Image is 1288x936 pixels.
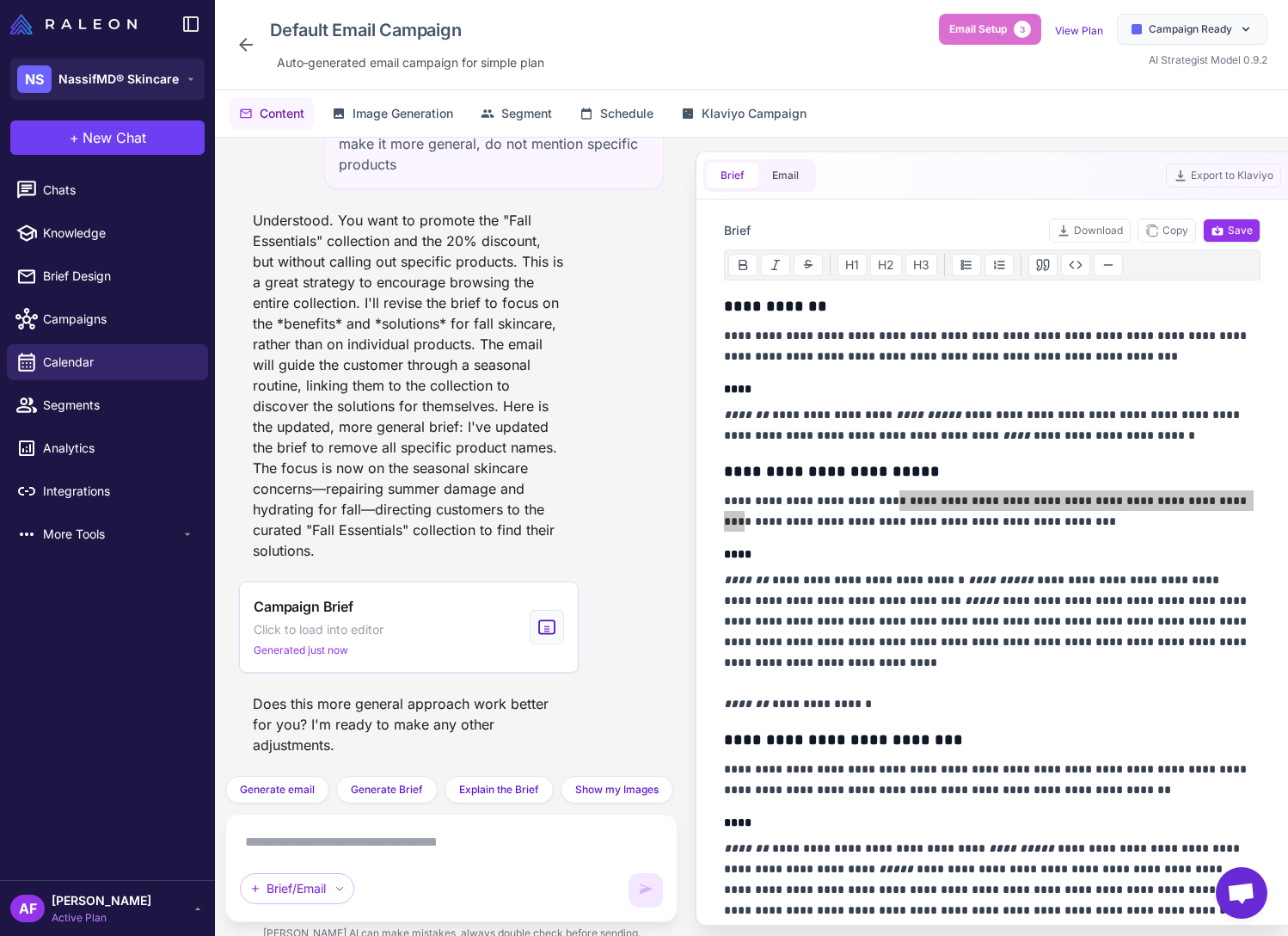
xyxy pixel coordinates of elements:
a: Integrations [7,473,208,509]
span: Explain the Brief [459,782,539,797]
button: Copy [1138,219,1196,243]
span: Klaviyo Campaign [702,104,807,123]
span: More Tools [43,525,181,544]
a: Brief Design [7,258,208,294]
a: Knowledge [7,215,208,251]
span: Segment [501,104,552,123]
span: Brief Design [43,267,194,286]
button: Generate Brief [336,776,438,804]
span: Calendar [43,353,194,372]
button: +New Chat [10,120,205,155]
div: Click to edit description [270,50,551,76]
span: Segments [43,396,194,415]
button: Brief [707,163,758,188]
button: Email [758,163,813,188]
a: Open chat [1216,867,1267,919]
span: + [70,127,79,148]
span: Email Setup [949,22,1007,37]
button: NSNassifMD® Skincare [10,58,205,100]
div: Click to edit campaign name [263,14,551,46]
span: AI Strategist Model 0.9.2 [1149,53,1267,66]
button: Content [229,97,315,130]
span: Auto‑generated email campaign for simple plan [277,53,544,72]
span: Generate email [240,782,315,797]
button: Export to Klaviyo [1166,163,1281,188]
span: Campaign Ready [1149,22,1232,37]
button: H2 [870,254,902,276]
span: Analytics [43,439,194,458]
span: Save [1211,223,1253,238]
span: Content [260,104,304,123]
a: Calendar [7,344,208,380]
span: Integrations [43,482,194,501]
a: Analytics [7,430,208,466]
span: Chats [43,181,194,200]
button: Image Generation [322,97,463,130]
button: Klaviyo Campaign [671,97,817,130]
div: AF [10,895,45,922]
span: Click to load into editor [254,620,383,639]
button: Download [1049,219,1131,243]
div: Does this more general approach work better for you? I'm ready to make any other adjustments. [239,687,579,762]
button: Schedule [569,97,664,130]
a: Segments [7,387,208,423]
button: Email Setup3 [939,14,1041,45]
button: Generate email [225,776,329,804]
span: 3 [1014,21,1031,38]
span: Generated just now [254,643,348,658]
a: Chats [7,172,208,208]
button: Save [1203,219,1260,243]
button: Segment [470,97,562,130]
div: Understood. You want to promote the "Fall Essentials" collection and the 20% discount, but withou... [239,203,579,568]
span: Brief [724,221,751,240]
span: Campaign Brief [254,596,353,617]
span: Knowledge [43,224,194,243]
button: H3 [905,254,937,276]
button: Show my Images [561,776,673,804]
a: Campaigns [7,301,208,337]
span: [PERSON_NAME] [52,891,151,910]
span: NassifMD® Skincare [58,70,179,89]
button: H1 [837,254,867,276]
div: Brief/Email [240,873,354,904]
span: Active Plan [52,910,151,926]
a: View Plan [1055,24,1103,37]
span: Copy [1145,223,1188,238]
span: Generate Brief [351,782,423,797]
span: Image Generation [353,104,453,123]
div: NS [17,65,52,93]
span: New Chat [83,127,146,148]
a: Raleon Logo [10,14,144,34]
img: Raleon Logo [10,14,137,34]
span: Show my Images [575,782,659,797]
span: Campaigns [43,310,194,329]
span: Schedule [600,104,653,123]
div: make it more general, do not mention specific products [324,119,664,189]
button: Explain the Brief [445,776,554,804]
